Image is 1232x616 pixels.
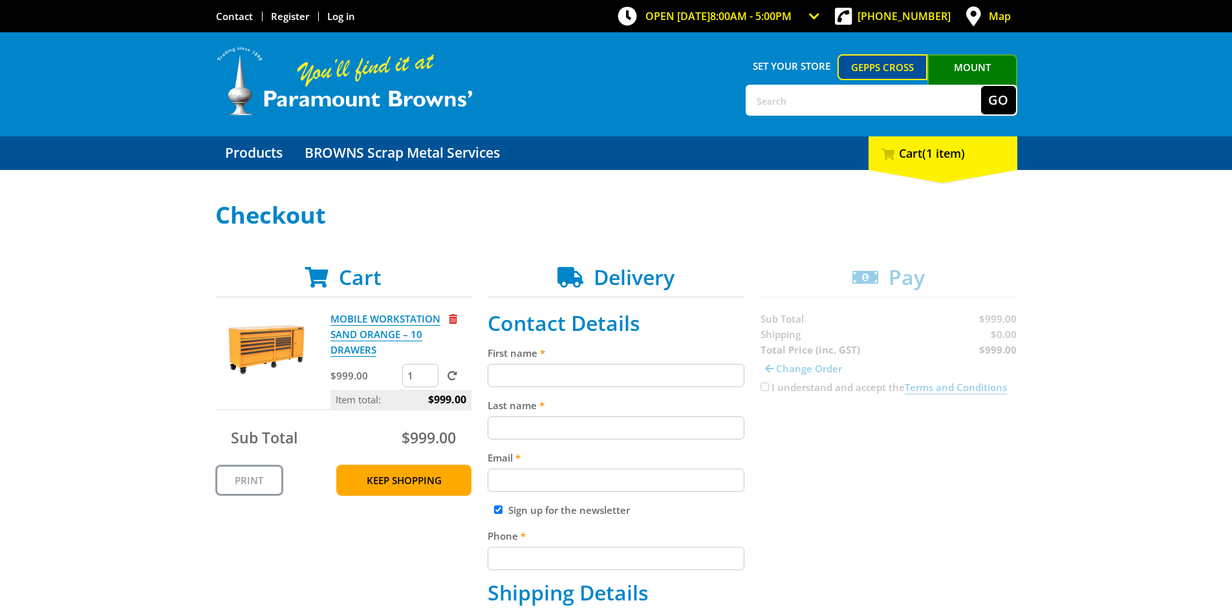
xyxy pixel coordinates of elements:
a: Keep Shopping [336,465,471,496]
label: Sign up for the newsletter [508,504,630,516]
a: MOBILE WORKSTATION SAND ORANGE – 10 DRAWERS [330,312,440,357]
a: Go to the Contact page [216,10,253,23]
img: MOBILE WORKSTATION SAND ORANGE – 10 DRAWERS [228,311,305,388]
span: OPEN [DATE] [645,9,792,23]
span: $999.00 [428,390,466,409]
p: Item total: [330,390,471,409]
label: Email [488,450,744,465]
label: Phone [488,528,744,544]
input: Please enter your last name. [488,416,744,440]
span: 8:00am - 5:00pm [710,9,792,23]
button: Go [981,86,1016,114]
a: Go to the registration page [271,10,309,23]
a: Go to the BROWNS Scrap Metal Services page [295,136,510,170]
h2: Contact Details [488,311,744,335]
a: Print [215,465,283,496]
a: Gepps Cross [838,54,927,80]
input: Please enter your email address. [488,469,744,492]
span: (1 item) [922,145,965,161]
a: Log in [327,10,355,23]
label: First name [488,345,744,361]
h1: Checkout [215,202,1017,228]
input: Search [747,86,981,114]
span: Cart [339,263,382,291]
label: Last name [488,398,744,413]
a: Mount [PERSON_NAME] [927,54,1017,103]
a: Go to the Products page [215,136,292,170]
img: Paramount Browns' [215,45,474,117]
p: $999.00 [330,368,400,383]
a: Remove from cart [449,312,457,325]
span: Set your store [746,54,838,78]
h2: Shipping Details [488,580,744,605]
input: Please enter your telephone number. [488,547,744,570]
span: $999.00 [402,427,456,448]
input: Please enter your first name. [488,364,744,387]
span: Sub Total [231,427,297,448]
span: Delivery [594,263,675,291]
div: Cart [869,136,1017,170]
